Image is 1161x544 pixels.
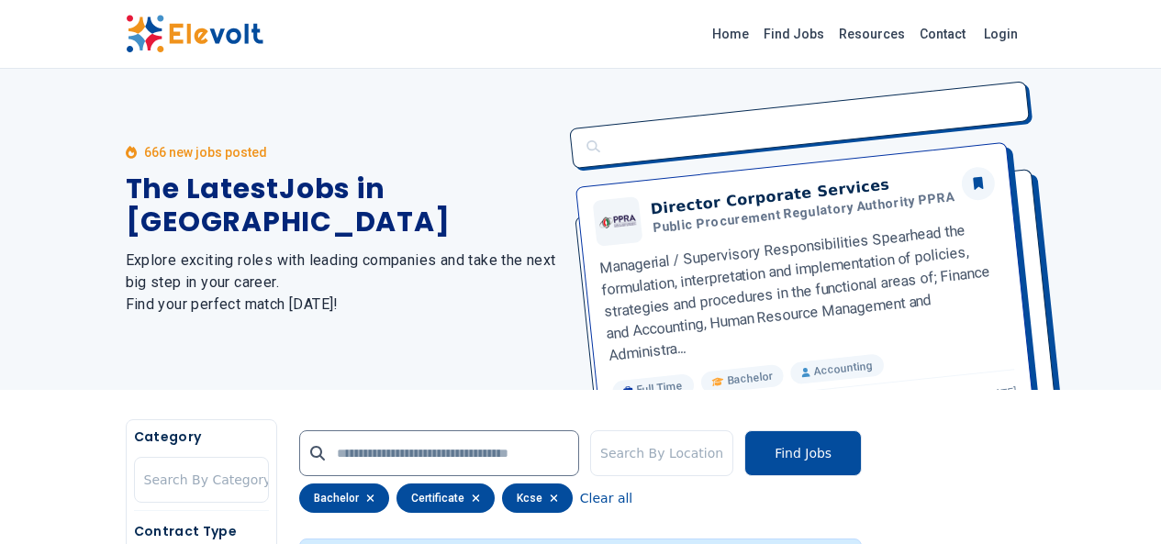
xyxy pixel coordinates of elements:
h5: Category [134,427,269,446]
p: 666 new jobs posted [144,143,267,161]
button: Find Jobs [744,430,862,476]
div: kcse [502,483,573,513]
a: Home [705,19,756,49]
h2: Explore exciting roles with leading companies and take the next big step in your career. Find you... [126,250,559,316]
h5: Contract Type [134,522,269,540]
div: certificate [396,483,495,513]
a: Find Jobs [756,19,832,49]
a: Resources [832,19,912,49]
button: Clear all [580,483,632,513]
a: Contact [912,19,973,49]
img: Elevolt [126,15,263,53]
div: bachelor [299,483,389,513]
h1: The Latest Jobs in [GEOGRAPHIC_DATA] [126,172,559,239]
a: Login [973,16,1029,52]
